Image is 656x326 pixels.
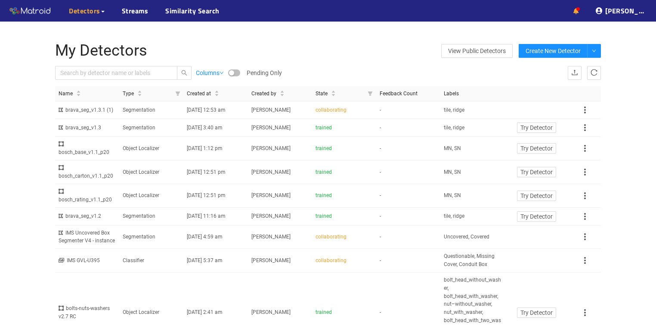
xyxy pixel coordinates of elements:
div: brava_seg_v1.3 [59,124,116,132]
div: IMS GVL-U395 [59,257,116,265]
button: Create New Detector [519,44,588,58]
span: filter [364,86,376,101]
span: [DATE] 2:41 am [187,309,223,315]
td: - [376,160,440,184]
td: Segmentation [119,226,183,249]
td: Object Localizer [119,184,183,208]
span: [DATE] 3:40 am [187,125,223,131]
span: caret-down [76,93,81,97]
span: Type [123,90,134,98]
span: Try Detector [520,212,553,221]
h1: My Detectors [55,42,419,60]
button: reload [587,66,601,80]
button: Try Detector [517,307,556,318]
div: collaborating [316,233,373,241]
div: bosch_base_v1.1_p20 [59,140,116,157]
button: down [587,44,601,58]
input: Search by detector name or labels [60,68,164,78]
span: caret-down [137,93,142,97]
td: Object Localizer [119,160,183,184]
span: caret-up [76,89,81,94]
span: [PERSON_NAME] [251,125,291,131]
span: caret-up [280,89,285,94]
span: [PERSON_NAME] [251,145,291,151]
td: Object Localizer [119,137,183,160]
td: Segmentation [119,208,183,226]
div: trained [316,168,373,176]
span: Try Detector [520,167,553,177]
span: filter [175,91,180,96]
span: Questionable, Missing Cover, Conduit Box [444,252,501,269]
span: [PERSON_NAME] [251,169,291,175]
span: MN, SN [444,191,461,200]
span: search [177,70,191,76]
div: IMS Uncovered Box Segmenter V4 - instance [59,229,116,245]
td: - [376,226,440,249]
div: brava_seg_v1.2 [59,212,116,220]
div: bosch_carton_v1.1_p20 [59,164,116,180]
td: - [376,208,440,226]
button: Try Detector [517,191,556,201]
a: Columns [196,68,224,78]
td: Classifier [119,249,183,273]
button: Try Detector [517,122,556,133]
span: [DATE] 11:16 am [187,213,226,219]
td: - [376,184,440,208]
span: Uncovered, Covered [444,233,489,241]
span: [DATE] 5:37 am [187,257,223,263]
td: - [376,101,440,119]
span: MN, SN [444,144,461,153]
span: [PERSON_NAME] [251,234,291,240]
span: [DATE] 12:53 am [187,107,226,113]
span: caret-down [214,93,219,97]
span: caret-up [331,89,336,94]
span: [DATE] 4:59 am [187,234,223,240]
th: Labels [440,86,504,102]
span: Created at [187,90,211,98]
span: tile, ridge [444,124,464,132]
div: brava_seg_v1.3.1 (1) [59,106,116,114]
div: trained [316,144,373,153]
img: Matroid logo [9,5,52,18]
td: Segmentation [119,119,183,137]
span: [PERSON_NAME] [251,213,291,219]
span: down [220,71,224,75]
button: Try Detector [517,167,556,177]
button: Try Detector [517,211,556,222]
span: Create New Detector [526,46,581,56]
span: filter [368,91,373,96]
span: [PERSON_NAME] [251,107,291,113]
span: caret-up [137,89,142,94]
span: Try Detector [520,123,553,132]
div: trained [316,308,373,317]
span: MN, SN [444,168,461,176]
span: Try Detector [520,191,553,201]
span: upload [571,69,578,77]
span: Try Detector [520,308,553,317]
span: [PERSON_NAME] [251,257,291,263]
div: collaborating [316,106,373,114]
span: [PERSON_NAME] [251,309,291,315]
span: tile, ridge [444,212,464,220]
span: caret-up [214,89,219,94]
td: Segmentation [119,101,183,119]
span: Created by [251,90,276,98]
div: trained [316,124,373,132]
button: Try Detector [517,143,556,154]
td: - [376,119,440,137]
td: - [376,137,440,160]
span: tile, ridge [444,106,464,114]
span: State [316,90,328,98]
div: bosch_rating_v1.1_p20 [59,188,116,204]
span: Try Detector [520,144,553,153]
div: collaborating [316,257,373,265]
a: Similarity Search [165,6,220,16]
span: [PERSON_NAME] [251,192,291,198]
span: [DATE] 1:12 pm [187,145,223,151]
span: [DATE] 12:51 pm [187,192,226,198]
a: Streams [122,6,149,16]
div: bolts-nuts-washers v2.7 RC [59,304,116,321]
span: filter [172,86,184,101]
span: caret-down [331,93,336,97]
div: trained [316,212,373,220]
